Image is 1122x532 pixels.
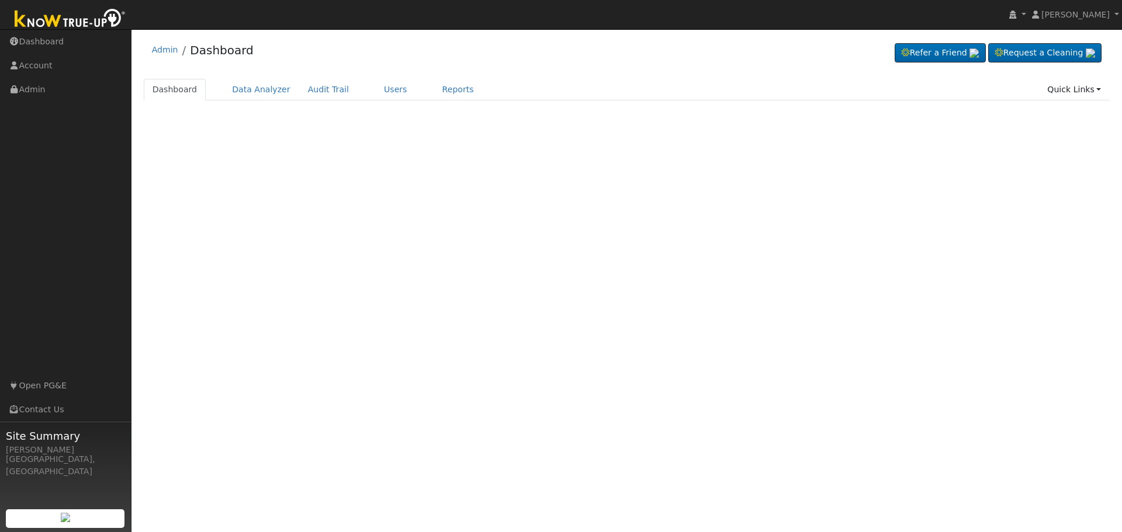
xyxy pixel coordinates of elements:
img: retrieve [1086,48,1095,58]
div: [GEOGRAPHIC_DATA], [GEOGRAPHIC_DATA] [6,453,125,478]
img: retrieve [61,513,70,522]
span: Site Summary [6,428,125,444]
img: Know True-Up [9,6,131,33]
a: Dashboard [190,43,254,57]
a: Admin [152,45,178,54]
a: Refer a Friend [895,43,986,63]
div: [PERSON_NAME] [6,444,125,456]
img: retrieve [969,48,979,58]
a: Reports [434,79,483,100]
span: [PERSON_NAME] [1041,10,1110,19]
a: Quick Links [1038,79,1110,100]
a: Users [375,79,416,100]
a: Request a Cleaning [988,43,1102,63]
a: Dashboard [144,79,206,100]
a: Audit Trail [299,79,358,100]
a: Data Analyzer [223,79,299,100]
